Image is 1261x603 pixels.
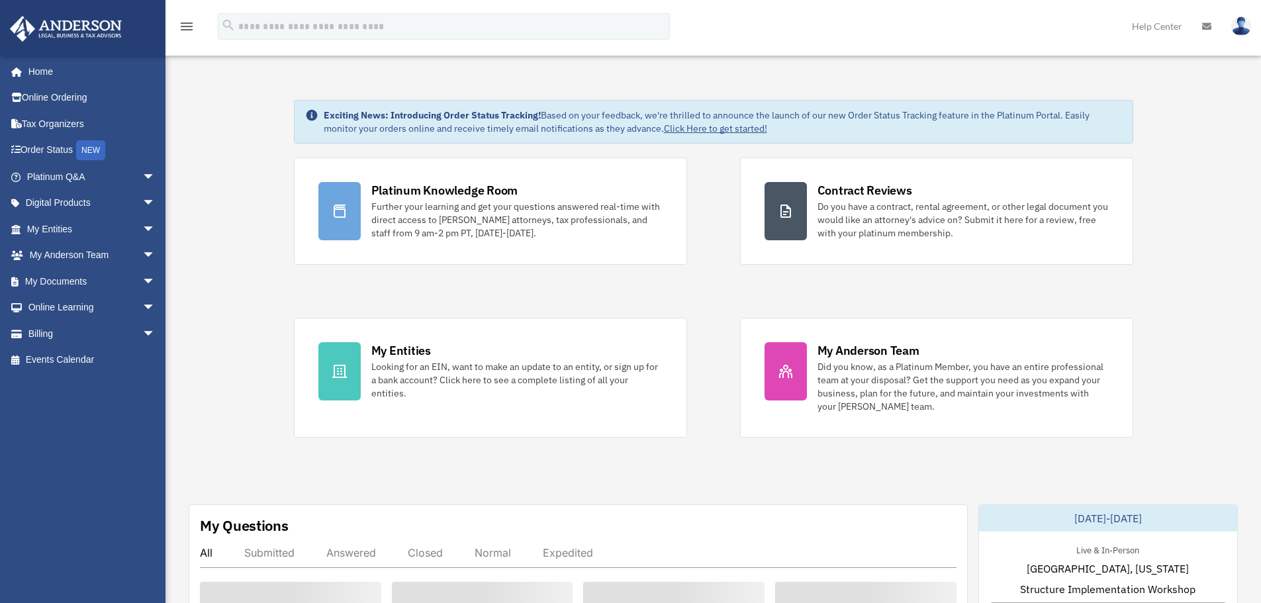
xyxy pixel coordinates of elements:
span: arrow_drop_down [142,163,169,191]
div: Based on your feedback, we're thrilled to announce the launch of our new Order Status Tracking fe... [324,109,1122,135]
a: Order StatusNEW [9,137,175,164]
span: arrow_drop_down [142,190,169,217]
div: Live & In-Person [1066,542,1150,556]
a: My Entitiesarrow_drop_down [9,216,175,242]
a: Events Calendar [9,347,175,373]
a: Online Ordering [9,85,175,111]
div: Answered [326,546,376,559]
span: arrow_drop_down [142,268,169,295]
div: Normal [475,546,511,559]
a: Click Here to get started! [664,122,767,134]
div: Did you know, as a Platinum Member, you have an entire professional team at your disposal? Get th... [817,360,1109,413]
div: Submitted [244,546,295,559]
a: Digital Productsarrow_drop_down [9,190,175,216]
strong: Exciting News: Introducing Order Status Tracking! [324,109,541,121]
div: NEW [76,140,105,160]
div: Platinum Knowledge Room [371,182,518,199]
span: arrow_drop_down [142,295,169,322]
a: My Anderson Team Did you know, as a Platinum Member, you have an entire professional team at your... [740,318,1133,438]
span: arrow_drop_down [142,216,169,243]
a: menu [179,23,195,34]
div: Contract Reviews [817,182,912,199]
div: Looking for an EIN, want to make an update to an entity, or sign up for a bank account? Click her... [371,360,663,400]
img: Anderson Advisors Platinum Portal [6,16,126,42]
a: My Entities Looking for an EIN, want to make an update to an entity, or sign up for a bank accoun... [294,318,687,438]
a: Tax Organizers [9,111,175,137]
span: arrow_drop_down [142,320,169,348]
a: Platinum Knowledge Room Further your learning and get your questions answered real-time with dire... [294,158,687,265]
img: User Pic [1231,17,1251,36]
a: Home [9,58,169,85]
a: My Documentsarrow_drop_down [9,268,175,295]
a: Contract Reviews Do you have a contract, rental agreement, or other legal document you would like... [740,158,1133,265]
div: My Questions [200,516,289,535]
div: Further your learning and get your questions answered real-time with direct access to [PERSON_NAM... [371,200,663,240]
a: Platinum Q&Aarrow_drop_down [9,163,175,190]
span: [GEOGRAPHIC_DATA], [US_STATE] [1027,561,1189,577]
i: menu [179,19,195,34]
div: Expedited [543,546,593,559]
span: arrow_drop_down [142,242,169,269]
i: search [221,18,236,32]
div: My Anderson Team [817,342,919,359]
div: Closed [408,546,443,559]
a: My Anderson Teamarrow_drop_down [9,242,175,269]
div: My Entities [371,342,431,359]
div: All [200,546,212,559]
div: Do you have a contract, rental agreement, or other legal document you would like an attorney's ad... [817,200,1109,240]
span: Structure Implementation Workshop [1020,581,1195,597]
a: Billingarrow_drop_down [9,320,175,347]
a: Online Learningarrow_drop_down [9,295,175,321]
div: [DATE]-[DATE] [979,505,1237,532]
